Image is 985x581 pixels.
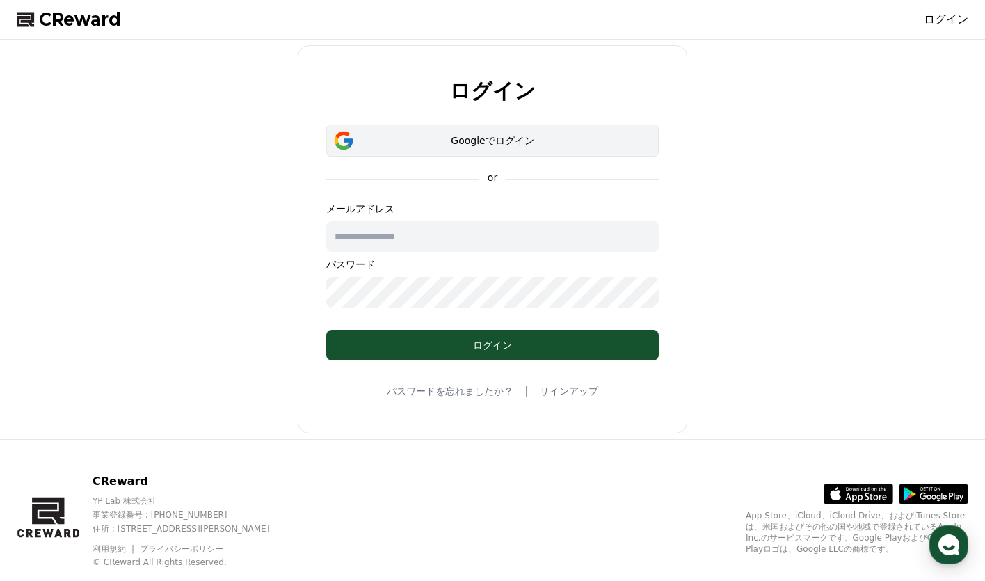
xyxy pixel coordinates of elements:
[326,330,659,360] button: ログイン
[346,134,639,148] div: Googleでログイン
[449,79,536,102] h2: ログイン
[326,202,659,216] p: メールアドレス
[140,544,223,554] a: プライバシーポリシー
[326,257,659,271] p: パスワード
[387,384,513,398] a: パスワードを忘れましたか？
[93,473,294,490] p: CReward
[326,125,659,157] button: Googleでログイン
[179,441,267,476] a: Settings
[540,384,598,398] a: サインアップ
[354,338,631,352] div: ログイン
[92,441,179,476] a: Messages
[93,544,136,554] a: 利用規約
[35,462,60,473] span: Home
[746,510,968,555] p: App Store、iCloud、iCloud Drive、およびiTunes Storeは、米国およびその他の国や地域で登録されているApple Inc.のサービスマークです。Google P...
[524,383,528,399] span: |
[115,463,157,474] span: Messages
[206,462,240,473] span: Settings
[93,523,294,534] p: 住所 : [STREET_ADDRESS][PERSON_NAME]
[924,11,968,28] a: ログイン
[4,441,92,476] a: Home
[93,495,294,507] p: YP Lab 株式会社
[479,170,506,184] p: or
[17,8,121,31] a: CReward
[93,557,294,568] p: © CReward All Rights Reserved.
[39,8,121,31] span: CReward
[93,509,294,520] p: 事業登録番号 : [PHONE_NUMBER]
